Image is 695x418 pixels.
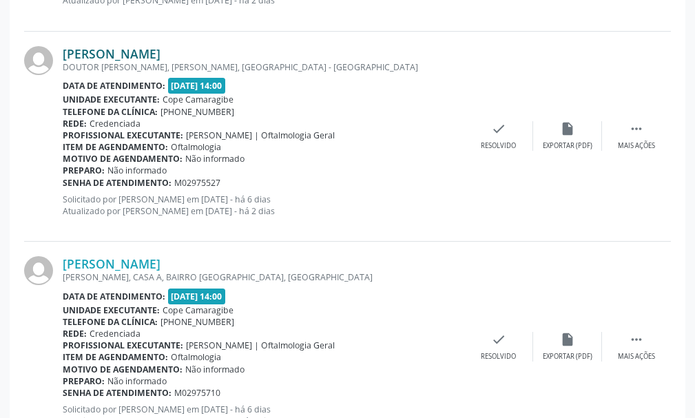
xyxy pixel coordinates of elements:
b: Profissional executante: [63,339,183,351]
b: Data de atendimento: [63,291,165,302]
i: check [491,332,506,347]
span: [PHONE_NUMBER] [160,106,234,118]
span: Cope Camaragibe [163,94,234,105]
b: Unidade executante: [63,304,160,316]
span: Cope Camaragibe [163,304,234,316]
a: [PERSON_NAME] [63,256,160,271]
span: [DATE] 14:00 [168,78,226,94]
img: img [24,256,53,285]
i: insert_drive_file [560,121,575,136]
span: [PERSON_NAME] | Oftalmologia Geral [186,129,335,141]
b: Motivo de agendamento: [63,153,183,165]
span: [PHONE_NUMBER] [160,316,234,328]
span: M02975710 [174,387,220,399]
div: [PERSON_NAME], CASA A, BAIRRO [GEOGRAPHIC_DATA], [GEOGRAPHIC_DATA] [63,271,464,283]
b: Unidade executante: [63,94,160,105]
b: Preparo: [63,165,105,176]
div: Mais ações [618,352,655,362]
i:  [629,332,644,347]
span: M02975527 [174,177,220,189]
a: [PERSON_NAME] [63,46,160,61]
i:  [629,121,644,136]
img: img [24,46,53,75]
span: Oftalmologia [171,141,221,153]
b: Profissional executante: [63,129,183,141]
i: insert_drive_file [560,332,575,347]
i: check [491,121,506,136]
b: Telefone da clínica: [63,106,158,118]
span: Não informado [185,153,245,165]
b: Telefone da clínica: [63,316,158,328]
div: Exportar (PDF) [543,352,592,362]
b: Item de agendamento: [63,351,168,363]
div: Mais ações [618,141,655,151]
p: Solicitado por [PERSON_NAME] em [DATE] - há 6 dias Atualizado por [PERSON_NAME] em [DATE] - há 2 ... [63,194,464,217]
b: Rede: [63,118,87,129]
span: Não informado [107,375,167,387]
b: Item de agendamento: [63,141,168,153]
b: Senha de atendimento: [63,177,172,189]
div: Resolvido [481,352,516,362]
div: Resolvido [481,141,516,151]
div: Exportar (PDF) [543,141,592,151]
div: DOUTOR [PERSON_NAME], [PERSON_NAME], [GEOGRAPHIC_DATA] - [GEOGRAPHIC_DATA] [63,61,464,73]
span: Não informado [107,165,167,176]
b: Senha de atendimento: [63,387,172,399]
span: [DATE] 14:00 [168,289,226,304]
b: Motivo de agendamento: [63,364,183,375]
b: Preparo: [63,375,105,387]
span: Credenciada [90,328,141,339]
span: Não informado [185,364,245,375]
span: Credenciada [90,118,141,129]
b: Data de atendimento: [63,80,165,92]
span: [PERSON_NAME] | Oftalmologia Geral [186,339,335,351]
span: Oftalmologia [171,351,221,363]
b: Rede: [63,328,87,339]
